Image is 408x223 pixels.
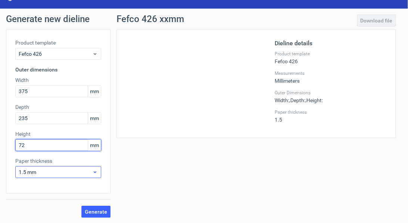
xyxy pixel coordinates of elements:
[275,109,387,115] label: Paper thickness
[275,70,387,76] label: Measurements
[15,39,101,46] label: Product template
[88,140,101,151] span: mm
[275,109,387,123] div: 1.5
[81,206,111,218] button: Generate
[88,113,101,124] span: mm
[289,97,305,103] span: , Depth :
[117,15,184,24] h1: Fefco 426 xxmm
[275,70,387,84] div: Millimeters
[275,39,387,48] h2: Dieline details
[275,90,387,96] label: Outer Dimensions
[15,66,101,73] h3: Outer dimensions
[275,51,387,57] label: Product template
[275,51,387,64] div: Fefco 426
[19,50,92,58] span: Fefco 426
[15,130,101,138] label: Height
[88,86,101,97] span: mm
[275,97,289,103] span: Width :
[305,97,323,103] span: , Height :
[85,209,107,214] span: Generate
[19,168,92,176] span: 1.5 mm
[15,103,101,111] label: Depth
[15,76,101,84] label: Width
[6,15,402,24] h1: Generate new dieline
[15,157,101,165] label: Paper thickness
